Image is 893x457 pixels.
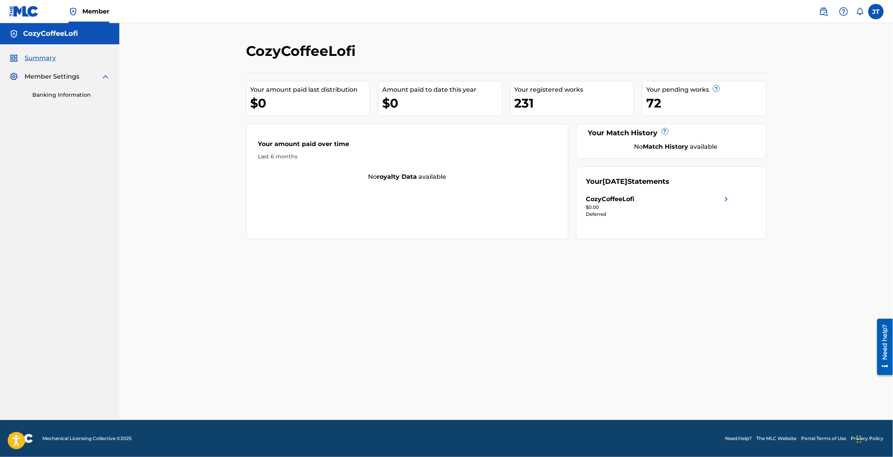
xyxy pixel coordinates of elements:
[258,153,557,161] div: Last 6 months
[9,54,56,63] a: SummarySummary
[851,435,884,442] a: Privacy Policy
[514,94,634,112] div: 231
[9,29,18,39] img: Accounts
[250,85,370,94] div: Your amount paid last distribution
[23,29,78,38] h5: CozyCoffeeLofi
[839,7,848,16] img: help
[868,4,884,19] div: User Menu
[82,7,109,16] span: Member
[586,128,757,138] div: Your Match History
[586,204,731,211] div: $0.00
[586,211,731,218] div: Deferred
[42,435,132,442] span: Mechanical Licensing Collective © 2025
[855,420,893,457] iframe: Chat Widget
[586,195,635,204] div: CozyCoffeeLofi
[816,4,831,19] a: Public Search
[801,435,846,442] a: Portal Terms of Use
[250,94,370,112] div: $0
[69,7,78,16] img: Top Rightsholder
[9,54,18,63] img: Summary
[586,176,670,187] div: Your Statements
[819,7,828,16] img: search
[377,173,417,180] strong: royalty data
[246,42,360,60] h2: CozyCoffeeLofi
[9,434,33,443] img: logo
[646,94,766,112] div: 72
[9,72,18,81] img: Member Settings
[258,139,557,153] div: Your amount paid over time
[757,435,797,442] a: The MLC Website
[382,85,502,94] div: Amount paid to date this year
[856,8,864,15] div: Notifications
[871,316,893,378] iframe: Resource Center
[514,85,634,94] div: Your registered works
[101,72,110,81] img: expand
[9,6,39,17] img: MLC Logo
[246,172,568,181] div: No available
[725,435,752,442] a: Need Help?
[836,4,851,19] div: Help
[586,195,731,218] a: CozyCoffeeLofiright chevron icon$0.00Deferred
[646,85,766,94] div: Your pending works
[32,91,110,99] a: Banking Information
[662,128,668,134] span: ?
[603,177,628,186] span: [DATE]
[722,195,731,204] img: right chevron icon
[596,142,757,151] div: No available
[382,94,502,112] div: $0
[25,72,79,81] span: Member Settings
[643,143,689,150] strong: Match History
[25,54,56,63] span: Summary
[713,86,719,92] span: ?
[857,428,861,451] div: Drag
